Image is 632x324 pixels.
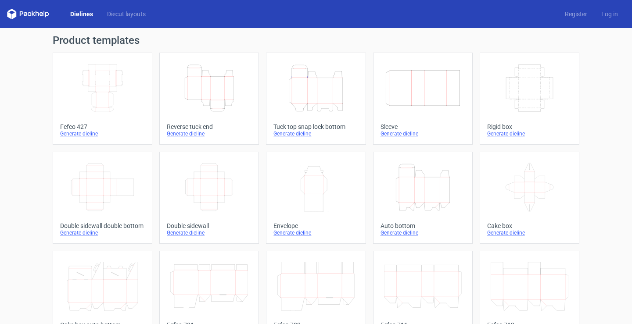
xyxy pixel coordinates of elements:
div: Fefco 427 [60,123,145,130]
div: Double sidewall [167,222,251,229]
div: Generate dieline [273,229,358,236]
div: Generate dieline [167,130,251,137]
div: Generate dieline [381,229,465,236]
a: Register [558,10,594,18]
div: Generate dieline [487,229,572,236]
div: Generate dieline [167,229,251,236]
div: Auto bottom [381,222,465,229]
div: Generate dieline [487,130,572,137]
a: Rigid boxGenerate dieline [480,53,579,145]
a: Cake boxGenerate dieline [480,152,579,244]
a: Log in [594,10,625,18]
div: Sleeve [381,123,465,130]
div: Envelope [273,222,358,229]
div: Generate dieline [60,229,145,236]
div: Generate dieline [381,130,465,137]
div: Reverse tuck end [167,123,251,130]
div: Generate dieline [273,130,358,137]
a: EnvelopeGenerate dieline [266,152,366,244]
div: Double sidewall double bottom [60,222,145,229]
a: Double sidewallGenerate dieline [159,152,259,244]
div: Cake box [487,222,572,229]
div: Rigid box [487,123,572,130]
div: Generate dieline [60,130,145,137]
a: Diecut layouts [100,10,153,18]
a: Fefco 427Generate dieline [53,53,152,145]
h1: Product templates [53,35,579,46]
div: Tuck top snap lock bottom [273,123,358,130]
a: SleeveGenerate dieline [373,53,473,145]
a: Double sidewall double bottomGenerate dieline [53,152,152,244]
a: Auto bottomGenerate dieline [373,152,473,244]
a: Reverse tuck endGenerate dieline [159,53,259,145]
a: Tuck top snap lock bottomGenerate dieline [266,53,366,145]
a: Dielines [63,10,100,18]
